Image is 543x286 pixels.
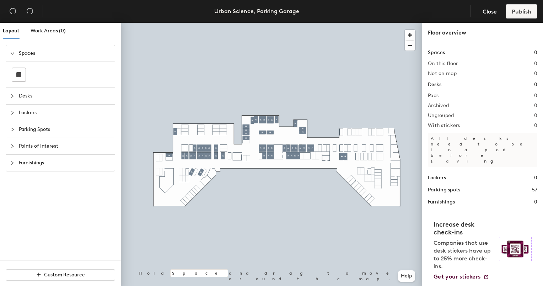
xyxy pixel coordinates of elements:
span: Spaces [19,45,111,62]
span: Layout [3,28,19,34]
span: Get your stickers [434,273,480,280]
span: collapsed [10,127,15,132]
span: collapsed [10,111,15,115]
span: Custom Resource [44,272,85,278]
span: collapsed [10,94,15,98]
span: Furnishings [19,155,111,171]
h1: 57 [532,186,537,194]
span: collapsed [10,144,15,148]
button: Publish [506,4,537,18]
h1: Parking spots [428,186,460,194]
span: Points of Interest [19,138,111,154]
h2: 0 [534,71,537,76]
span: expanded [10,51,15,55]
span: Work Areas (0) [31,28,66,34]
h1: 0 [534,49,537,57]
h2: 0 [534,123,537,128]
p: Companies that use desk stickers have up to 25% more check-ins. [434,239,495,270]
a: Get your stickers [434,273,489,280]
h2: 0 [534,93,537,99]
div: Urban Science, Parking Garage [214,7,299,16]
h1: Furnishings [428,198,455,206]
span: collapsed [10,161,15,165]
img: Sticker logo [499,237,532,261]
h2: 0 [534,113,537,118]
h2: With stickers [428,123,460,128]
h2: Not on map [428,71,457,76]
h4: Increase desk check-ins [434,221,495,236]
h2: On this floor [428,61,458,67]
h1: 0 [534,81,537,89]
button: Undo (⌘ + Z) [6,4,20,18]
button: Custom Resource [6,269,115,281]
button: Close [477,4,503,18]
button: Help [398,270,415,282]
div: Floor overview [428,28,537,37]
h1: Spaces [428,49,445,57]
span: Lockers [19,105,111,121]
span: Close [483,8,497,15]
h2: Archived [428,103,449,108]
h1: 0 [534,174,537,182]
span: Desks [19,88,111,104]
p: All desks need to be in a pod before saving [428,133,537,167]
h1: 0 [534,198,537,206]
h2: Ungrouped [428,113,454,118]
h2: Pods [428,93,439,99]
span: Parking Spots [19,121,111,138]
button: Redo (⌘ + ⇧ + Z) [23,4,37,18]
h2: 0 [534,103,537,108]
h1: Desks [428,81,441,89]
h1: Lockers [428,174,446,182]
h2: 0 [534,61,537,67]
